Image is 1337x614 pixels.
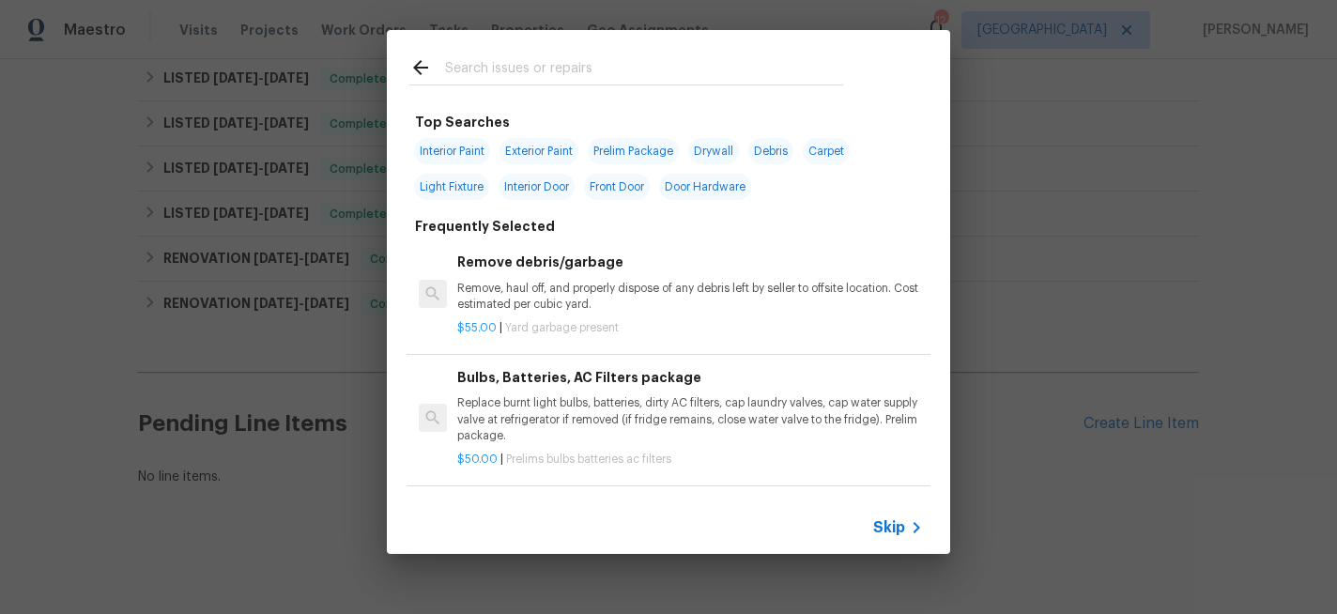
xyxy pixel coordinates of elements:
[457,252,923,272] h6: Remove debris/garbage
[803,138,850,164] span: Carpet
[415,112,510,132] h6: Top Searches
[457,367,923,388] h6: Bulbs, Batteries, AC Filters package
[584,174,650,200] span: Front Door
[499,174,575,200] span: Interior Door
[659,174,751,200] span: Door Hardware
[457,320,923,336] p: |
[505,322,619,333] span: Yard garbage present
[457,281,923,313] p: Remove, haul off, and properly dispose of any debris left by seller to offsite location. Cost est...
[506,453,671,465] span: Prelims bulbs batteries ac filters
[445,56,843,84] input: Search issues or repairs
[588,138,679,164] span: Prelim Package
[457,453,498,465] span: $50.00
[499,138,578,164] span: Exterior Paint
[457,499,923,519] h6: Initial landscaping package
[457,322,497,333] span: $55.00
[414,174,489,200] span: Light Fixture
[457,395,923,443] p: Replace burnt light bulbs, batteries, dirty AC filters, cap laundry valves, cap water supply valv...
[457,452,923,468] p: |
[415,216,555,237] h6: Frequently Selected
[414,138,490,164] span: Interior Paint
[873,518,905,537] span: Skip
[748,138,793,164] span: Debris
[688,138,739,164] span: Drywall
